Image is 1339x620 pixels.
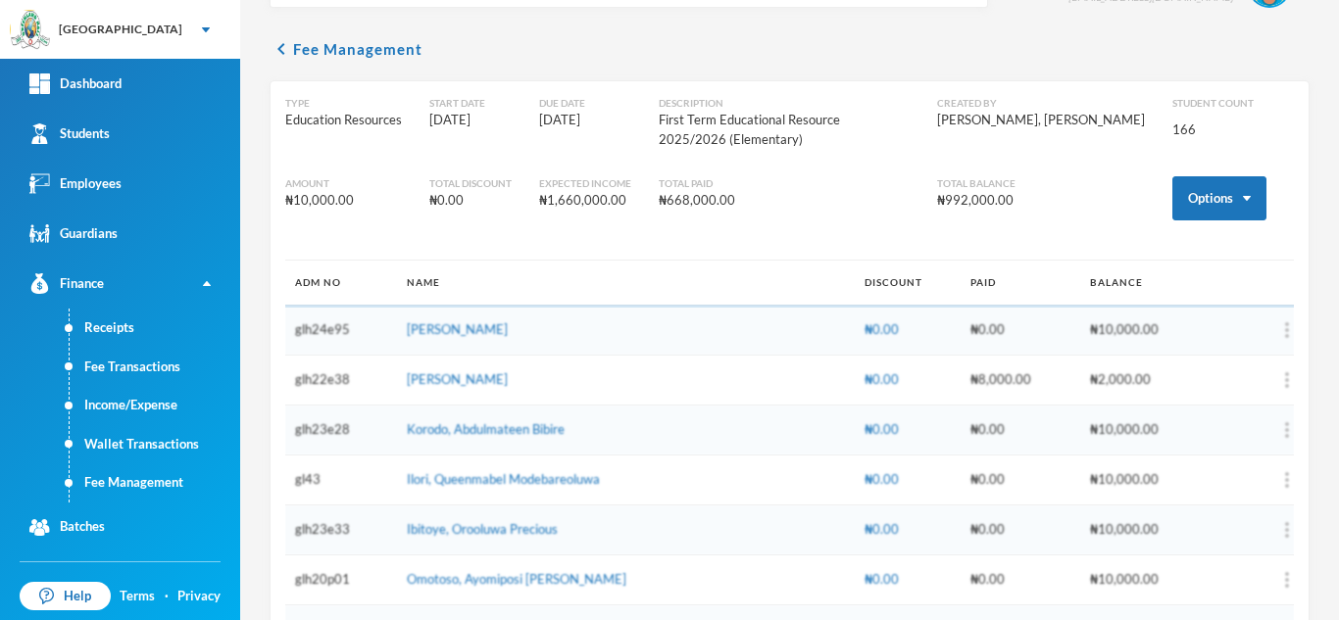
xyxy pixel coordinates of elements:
[270,37,293,61] i: chevron_left
[1285,322,1289,338] img: more_vert
[285,111,402,130] div: Education Resources
[407,321,508,337] a: [PERSON_NAME]
[285,96,402,111] div: Type
[1080,305,1201,355] td: ₦10,000.00
[539,111,631,130] div: [DATE]
[285,355,397,405] td: glh22e38
[70,425,240,464] a: Wallet Transactions
[1285,572,1289,588] img: more_vert
[1080,261,1201,305] th: BALANCE
[407,421,565,437] a: Korodo, Abdulmateen Bibire
[659,191,910,211] div: ₦668,000.00
[1211,465,1289,495] button: more_vert
[1211,315,1289,345] button: more_vert
[855,261,961,305] th: DISCOUNT
[1211,515,1289,545] button: more_vert
[961,355,1081,405] td: ₦8,000.00
[285,305,397,355] td: glh24e95
[20,582,111,611] a: Help
[961,405,1081,454] td: ₦0.00
[429,191,512,211] div: ₦0.00
[1080,554,1201,604] td: ₦10,000.00
[11,11,50,50] img: logo
[120,587,155,606] a: Terms
[285,405,397,454] td: glh23e28
[70,386,240,425] a: Income/Expense
[429,96,512,111] div: Start Date
[659,111,910,149] div: First Term Educational Resource 2025/2026 (Elementary)
[397,261,855,305] th: NAME
[285,504,397,554] td: glh23e33
[961,504,1081,554] td: ₦0.00
[285,261,397,305] th: ADM NO
[29,173,122,194] div: Employees
[539,96,631,111] div: Due Date
[270,37,422,61] button: chevron_leftFee Management
[429,176,512,191] div: Total Discount
[1080,355,1201,405] td: ₦2,000.00
[285,176,402,191] div: Amount
[539,191,631,211] div: ₦1,660,000.00
[70,348,240,387] a: Fee Transactions
[29,123,110,144] div: Students
[285,454,397,504] td: gl43
[865,520,951,540] div: ₦0.00
[285,554,397,604] td: glh20p01
[59,21,182,38] div: [GEOGRAPHIC_DATA]
[29,273,104,294] div: Finance
[407,571,626,587] a: Omotoso, Ayomiposi [PERSON_NAME]
[285,191,402,211] div: ₦10,000.00
[70,309,240,348] a: Receipts
[1080,405,1201,454] td: ₦10,000.00
[429,111,512,130] div: [DATE]
[177,587,221,606] a: Privacy
[865,370,951,390] div: ₦0.00
[70,463,240,502] a: Fee Management
[961,261,1081,305] th: PAID
[865,320,951,340] div: ₦0.00
[407,471,600,487] a: Ilori, Queenmabel Modebareoluwa
[937,191,1145,211] div: ₦992,000.00
[659,96,910,111] div: Description
[961,554,1081,604] td: ₦0.00
[539,176,631,191] div: Expected Income
[1080,504,1201,554] td: ₦10,000.00
[961,305,1081,355] td: ₦0.00
[865,570,951,590] div: ₦0.00
[937,96,1145,111] div: Created By
[1172,96,1294,120] div: Student Count
[937,176,1145,191] div: Total Balance
[961,454,1081,504] td: ₦0.00
[937,111,1145,130] div: [PERSON_NAME], [PERSON_NAME]
[29,73,122,94] div: Dashboard
[1172,120,1294,149] div: 166
[29,223,118,244] div: Guardians
[659,176,910,191] div: Total Paid
[1211,565,1289,595] button: more_vert
[1285,372,1289,388] img: more_vert
[865,470,951,490] div: ₦0.00
[865,420,951,440] div: ₦0.00
[1080,454,1201,504] td: ₦10,000.00
[1285,422,1289,438] img: more_vert
[29,517,105,538] div: Batches
[1172,176,1266,220] button: Options
[165,587,169,606] div: ·
[407,371,508,387] a: [PERSON_NAME]
[407,521,558,537] a: Ibitoye, Orooluwa Precious
[1211,415,1289,445] button: more_vert
[1211,365,1289,395] button: more_vert
[1285,522,1289,538] img: more_vert
[1285,472,1289,488] img: more_vert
